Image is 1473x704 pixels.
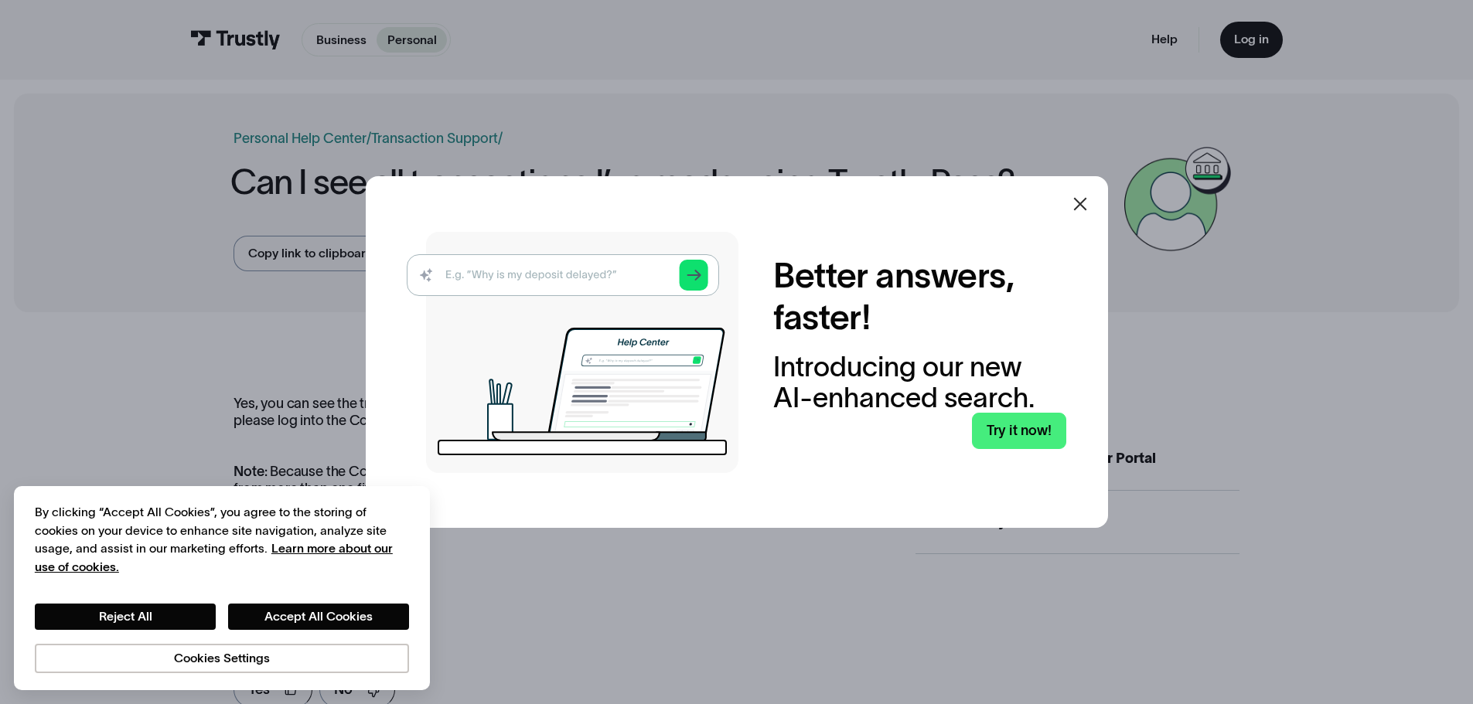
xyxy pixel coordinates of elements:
[14,486,430,690] div: Cookie banner
[35,644,409,673] button: Cookies Settings
[35,503,409,576] div: By clicking “Accept All Cookies”, you agree to the storing of cookies on your device to enhance s...
[35,503,409,672] div: Privacy
[773,352,1066,413] div: Introducing our new AI-enhanced search.
[972,413,1066,449] a: Try it now!
[228,604,409,630] button: Accept All Cookies
[35,604,216,630] button: Reject All
[773,255,1066,338] h2: Better answers, faster!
